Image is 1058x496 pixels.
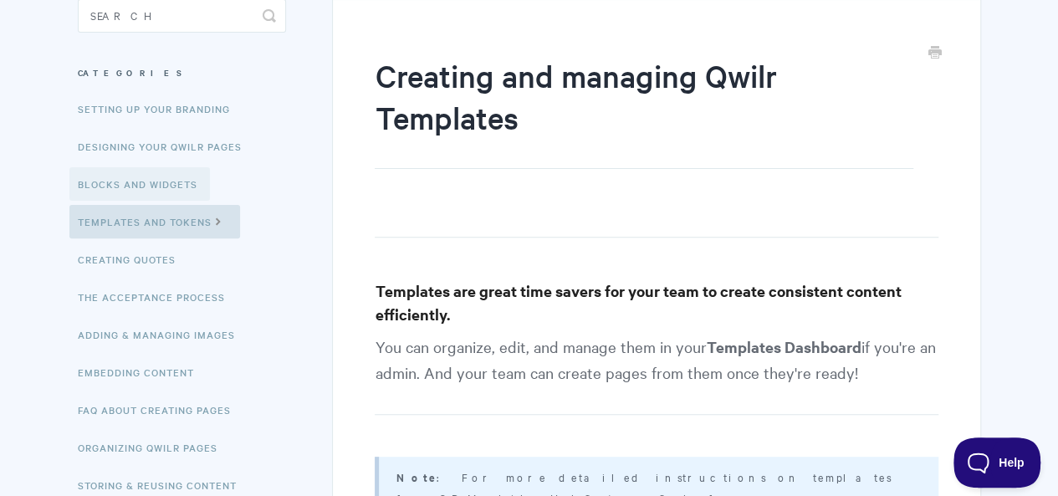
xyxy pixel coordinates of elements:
a: Organizing Qwilr Pages [78,431,230,464]
iframe: Toggle Customer Support [953,437,1041,488]
a: FAQ About Creating Pages [78,393,243,427]
a: Setting up your Branding [78,92,243,125]
h3: Categories [78,58,286,88]
a: The Acceptance Process [78,280,238,314]
a: Adding & Managing Images [78,318,248,351]
b: Note [396,469,436,485]
a: Creating Quotes [78,243,188,276]
a: Blocks and Widgets [69,167,210,201]
strong: Templates Dashboard [706,336,861,357]
h1: Creating and managing Qwilr Templates [375,54,912,169]
a: Embedding Content [78,355,207,389]
a: Print this Article [928,44,942,63]
a: Templates and Tokens [69,205,240,238]
p: You can organize, edit, and manage them in your if you're an admin. And your team can create page... [375,334,938,415]
a: Designing Your Qwilr Pages [78,130,254,163]
h3: Templates are great time savers for your team to create consistent content efficiently. [375,279,938,326]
